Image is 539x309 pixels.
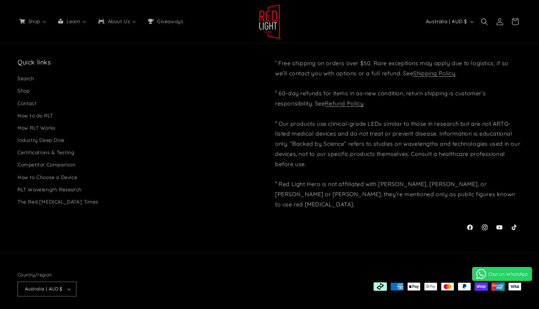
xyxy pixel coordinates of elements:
[18,184,82,196] a: RLT Wavelength Research
[107,18,131,25] span: About Us
[275,58,521,210] p: ¹ Free shipping on orders over $50. Rare exceptions may apply due to logistics; if so we’ll conta...
[18,134,64,146] a: Industry Deep Dive
[18,171,77,184] a: How to Choose a Device
[52,14,92,29] a: Learn
[25,286,62,293] span: Australia | AUD $
[18,74,34,85] a: Search
[472,267,532,281] a: Chat on WhatsApp
[18,196,98,208] a: The Red [MEDICAL_DATA] Times
[142,14,188,29] a: Giveaways
[65,18,81,25] span: Learn
[156,18,184,25] span: Giveaways
[259,4,280,39] img: Red Light Hero
[18,110,53,122] a: How to do RLT
[18,272,76,279] h2: Country/region
[18,58,264,66] h2: Quick links
[92,14,142,29] a: About Us
[477,14,492,29] summary: Search
[413,70,455,77] a: Shipping Policy
[422,15,477,28] button: Australia | AUD $
[18,122,56,134] a: How RLT Works
[18,97,36,110] a: Contact
[325,100,363,107] a: Refund Policy
[27,18,41,25] span: Shop
[18,85,29,97] a: Shop
[488,271,528,277] span: Chat on WhatsApp
[426,18,467,25] span: Australia | AUD $
[257,1,283,42] a: Red Light Hero
[18,282,76,296] button: Australia | AUD $
[18,159,76,171] a: Competitor Comparison
[13,14,52,29] a: Shop
[18,146,74,159] a: Certifications & Testing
